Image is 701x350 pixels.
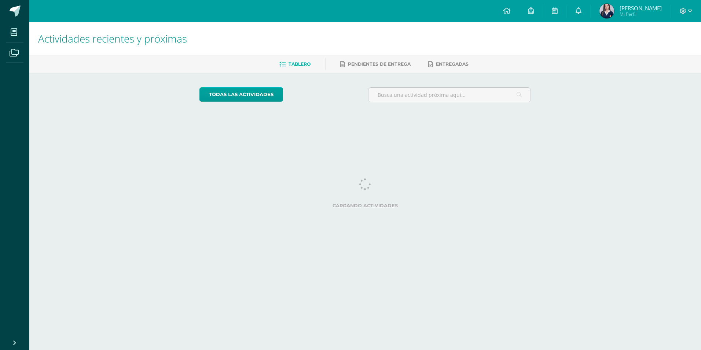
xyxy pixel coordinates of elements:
[599,4,614,18] img: 7ce81df7c514dd6109108f056d00dbe6.png
[368,88,531,102] input: Busca una actividad próxima aquí...
[348,61,411,67] span: Pendientes de entrega
[38,32,187,45] span: Actividades recientes y próximas
[279,58,311,70] a: Tablero
[289,61,311,67] span: Tablero
[428,58,469,70] a: Entregadas
[340,58,411,70] a: Pendientes de entrega
[199,87,283,102] a: todas las Actividades
[620,4,662,12] span: [PERSON_NAME]
[436,61,469,67] span: Entregadas
[199,203,531,208] label: Cargando actividades
[620,11,662,17] span: Mi Perfil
